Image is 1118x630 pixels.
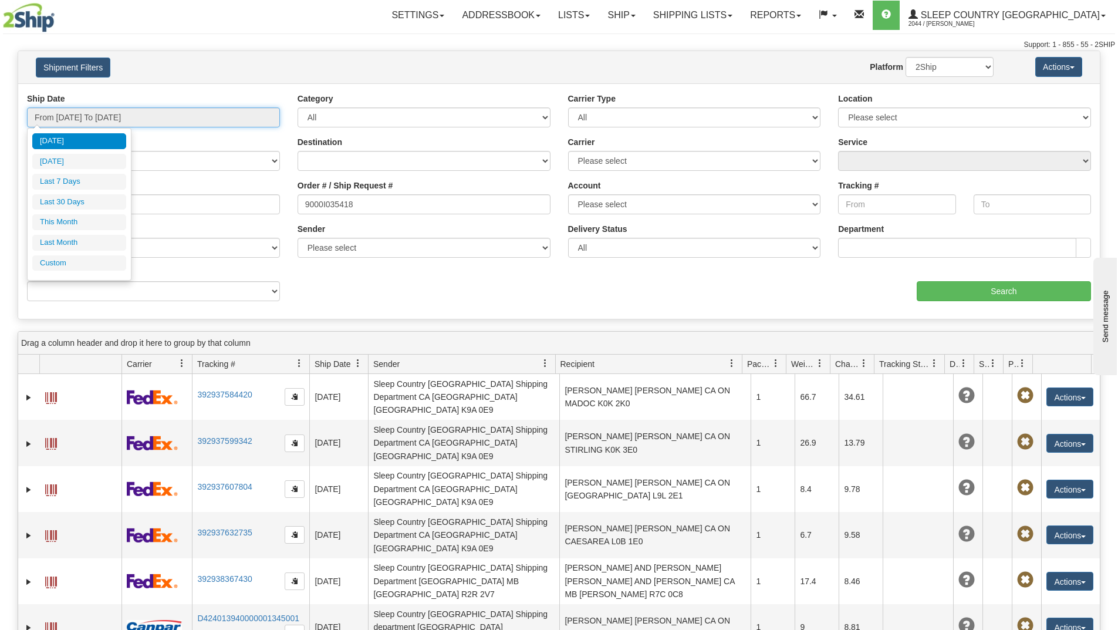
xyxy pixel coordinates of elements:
span: 2044 / [PERSON_NAME] [908,18,997,30]
button: Copy to clipboard [285,480,305,498]
img: 2 - FedEx Express® [127,574,178,588]
a: Label [45,433,57,452]
iframe: chat widget [1091,255,1117,375]
button: Actions [1046,480,1093,498]
span: Sender [373,358,400,370]
label: Ship Date [27,93,65,105]
a: Expand [23,392,35,403]
label: Carrier [568,136,595,148]
a: Lists [549,1,599,30]
span: Sleep Country [GEOGRAPHIC_DATA] [918,10,1100,20]
a: Expand [23,484,35,496]
label: Location [838,93,872,105]
a: D424013940000001345001 [197,614,299,623]
span: Pickup Not Assigned [1017,572,1033,588]
a: Label [45,479,57,498]
a: Delivery Status filter column settings [954,353,974,373]
td: [DATE] [309,558,368,604]
label: Carrier Type [568,93,616,105]
span: Packages [747,358,772,370]
button: Copy to clipboard [285,388,305,406]
td: [DATE] [309,374,368,420]
label: Department [838,223,884,235]
td: [PERSON_NAME] AND [PERSON_NAME] [PERSON_NAME] AND [PERSON_NAME] CA MB [PERSON_NAME] R7C 0C8 [559,558,751,604]
a: Carrier filter column settings [172,353,192,373]
a: 392937607804 [197,482,252,491]
label: Platform [870,61,903,73]
li: Custom [32,255,126,271]
td: 34.61 [839,374,883,420]
div: Support: 1 - 855 - 55 - 2SHIP [3,40,1115,50]
td: 1 [751,558,795,604]
img: 2 - FedEx Express® [127,436,178,450]
td: 6.7 [795,512,839,558]
li: Last 7 Days [32,174,126,190]
td: Sleep Country [GEOGRAPHIC_DATA] Shipping Department [GEOGRAPHIC_DATA] MB [GEOGRAPHIC_DATA] R2R 2V7 [368,558,559,604]
td: [PERSON_NAME] [PERSON_NAME] CA ON STIRLING K0K 3E0 [559,420,751,466]
span: Pickup Not Assigned [1017,526,1033,543]
a: Label [45,525,57,544]
a: 392937599342 [197,436,252,446]
td: 1 [751,420,795,466]
td: 13.79 [839,420,883,466]
li: This Month [32,214,126,230]
li: [DATE] [32,133,126,149]
li: Last Month [32,235,126,251]
span: Unknown [958,388,975,404]
a: Ship Date filter column settings [348,353,368,373]
td: [PERSON_NAME] [PERSON_NAME] CA ON MADOC K0K 2K0 [559,374,751,420]
button: Copy to clipboard [285,526,305,544]
a: Settings [383,1,453,30]
a: 392938367430 [197,574,252,584]
button: Copy to clipboard [285,572,305,590]
a: Recipient filter column settings [722,353,742,373]
a: Tracking # filter column settings [289,353,309,373]
a: Sleep Country [GEOGRAPHIC_DATA] 2044 / [PERSON_NAME] [900,1,1114,30]
a: Shipment Issues filter column settings [983,353,1003,373]
a: Pickup Status filter column settings [1012,353,1032,373]
td: 8.4 [795,466,839,512]
span: Pickup Not Assigned [1017,434,1033,450]
label: Service [838,136,867,148]
td: 1 [751,374,795,420]
span: Tracking # [197,358,235,370]
span: Pickup Not Assigned [1017,388,1033,404]
label: Destination [298,136,342,148]
a: Label [45,571,57,590]
span: Unknown [958,526,975,543]
button: Shipment Filters [36,58,110,78]
td: 1 [751,512,795,558]
label: Sender [298,223,325,235]
a: Expand [23,438,35,450]
img: 2 - FedEx Express® [127,528,178,543]
a: Label [45,387,57,406]
a: Reports [741,1,810,30]
span: Unknown [958,572,975,588]
span: Tracking Status [879,358,930,370]
td: 9.78 [839,466,883,512]
a: Tracking Status filter column settings [924,353,944,373]
td: [PERSON_NAME] [PERSON_NAME] CA ON [GEOGRAPHIC_DATA] L9L 2E1 [559,466,751,512]
td: 66.7 [795,374,839,420]
button: Actions [1046,434,1093,453]
li: Last 30 Days [32,194,126,210]
span: Charge [835,358,860,370]
input: From [838,194,955,214]
div: grid grouping header [18,332,1100,355]
label: Order # / Ship Request # [298,180,393,191]
td: 1 [751,466,795,512]
a: Sender filter column settings [535,353,555,373]
td: Sleep Country [GEOGRAPHIC_DATA] Shipping Department CA [GEOGRAPHIC_DATA] [GEOGRAPHIC_DATA] K9A 0E9 [368,466,559,512]
a: Expand [23,530,35,541]
span: Unknown [958,434,975,450]
span: Pickup Not Assigned [1017,480,1033,496]
img: logo2044.jpg [3,3,55,32]
span: Carrier [127,358,152,370]
input: To [974,194,1091,214]
span: Ship Date [315,358,350,370]
button: Actions [1046,388,1093,406]
td: Sleep Country [GEOGRAPHIC_DATA] Shipping Department CA [GEOGRAPHIC_DATA] [GEOGRAPHIC_DATA] K9A 0E9 [368,374,559,420]
a: Ship [599,1,644,30]
label: Category [298,93,333,105]
a: Packages filter column settings [766,353,786,373]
